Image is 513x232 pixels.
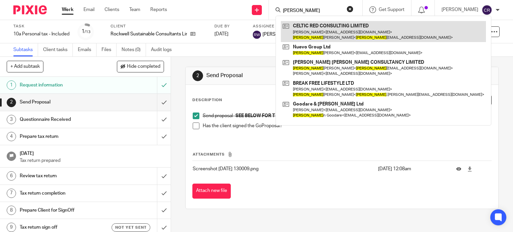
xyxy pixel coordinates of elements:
a: Team [129,6,140,13]
span: Get Support [379,7,404,12]
h1: Prepare tax return [20,132,107,142]
div: 4 [7,132,16,141]
p: Has the client signed the GoProposal? [203,123,492,129]
a: Client tasks [43,43,73,56]
label: Due by [214,24,244,29]
div: 7 [7,189,16,198]
p: Send proposal - [203,112,492,119]
h1: Review tax return [20,171,107,181]
div: 10a Personal tax - Included [13,31,69,37]
button: Hide completed [117,61,164,72]
div: 8 [7,206,16,215]
label: Task [13,24,69,29]
button: Clear [347,6,353,12]
div: 2 [192,70,203,81]
div: 9 [7,223,16,232]
strong: SEE BELOW FOR TEMPLATE SETTINGS TO USE [235,113,338,118]
span: Not yet sent [115,225,147,230]
p: [DATE] 12:08am [378,166,446,172]
small: /13 [84,30,91,34]
p: Screenshot [DATE] 130009.png [193,166,375,172]
p: [PERSON_NAME] [442,6,478,13]
input: Search [282,8,342,14]
img: Pixie [13,5,47,14]
label: Client [111,24,206,29]
h1: Request information [20,80,107,90]
div: 3 [7,115,16,124]
a: Audit logs [151,43,177,56]
button: Attach new file [192,184,231,199]
div: 1 [7,80,16,90]
div: 1 [81,28,91,35]
a: Subtasks [13,43,38,56]
label: Assignee [253,24,299,29]
div: 2 [7,98,16,107]
button: + Add subtask [7,61,43,72]
span: Hide completed [127,64,160,69]
img: svg%3E [253,31,261,39]
a: Reports [150,6,167,13]
img: svg%3E [482,5,492,15]
span: [DATE] [214,32,228,36]
h1: Send Proposal [206,72,356,79]
a: Email [83,6,95,13]
a: Work [62,6,73,13]
h1: Questionnaire Received [20,114,107,125]
h1: [DATE] [20,149,164,157]
a: Clients [105,6,119,13]
h1: Send Proposal [20,97,107,107]
a: Notes (0) [122,43,146,56]
p: Tax return prepared [20,157,164,164]
a: Download [467,166,472,172]
span: Attachments [193,153,225,156]
p: Description [192,97,222,103]
a: Emails [78,43,97,56]
p: Rockwell Sustainable Consultants Limited [111,31,187,37]
h1: Tax return completion [20,188,107,198]
a: Files [102,43,117,56]
div: 6 [7,171,16,181]
span: [PERSON_NAME] [263,31,299,38]
h1: Prepare Client for SignOff [20,205,107,215]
